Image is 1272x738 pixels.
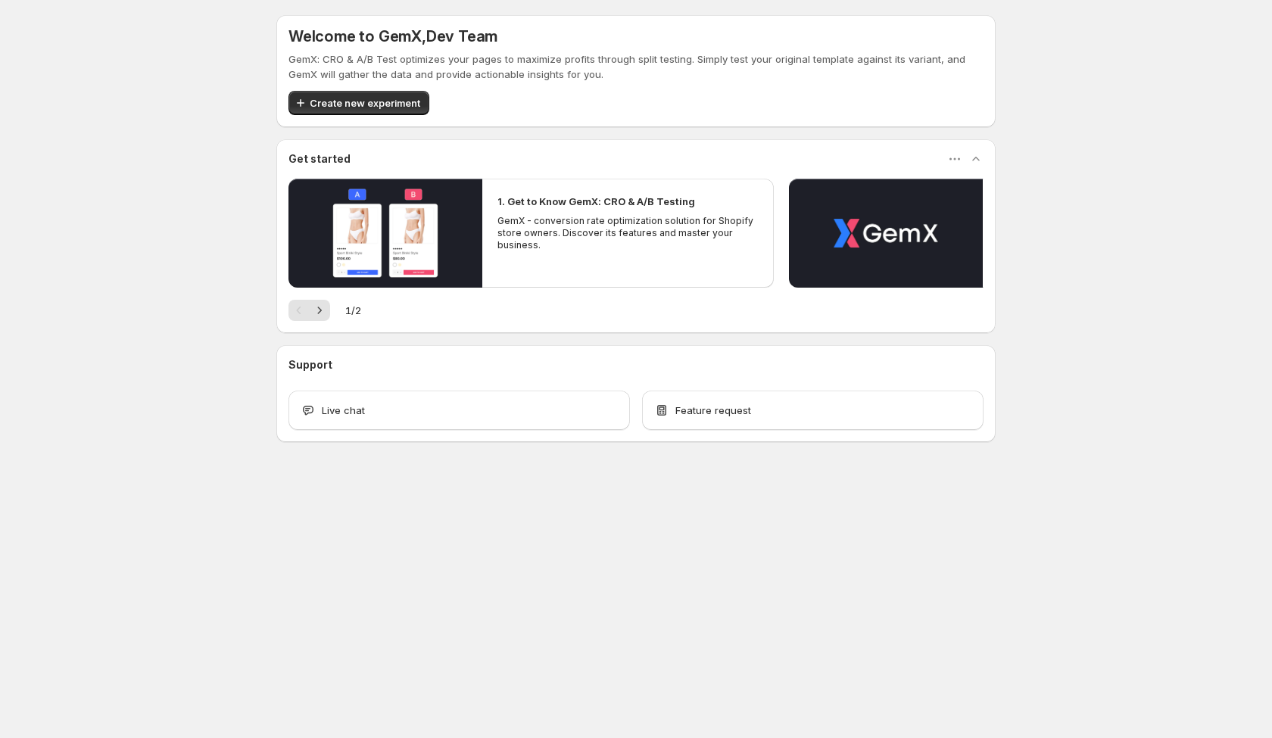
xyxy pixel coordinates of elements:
[497,215,758,251] p: GemX - conversion rate optimization solution for Shopify store owners. Discover its features and ...
[309,300,330,321] button: Next
[310,95,420,111] span: Create new experiment
[288,179,482,288] button: Play video
[675,403,751,418] span: Feature request
[789,179,983,288] button: Play video
[288,151,351,167] h3: Get started
[288,91,429,115] button: Create new experiment
[288,51,984,82] p: GemX: CRO & A/B Test optimizes your pages to maximize profits through split testing. Simply test ...
[288,357,332,372] h3: Support
[422,27,497,45] span: , Dev Team
[288,27,497,45] h5: Welcome to GemX
[288,300,330,321] nav: Pagination
[497,194,695,209] h2: 1. Get to Know GemX: CRO & A/B Testing
[345,303,361,318] span: 1 / 2
[322,403,365,418] span: Live chat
